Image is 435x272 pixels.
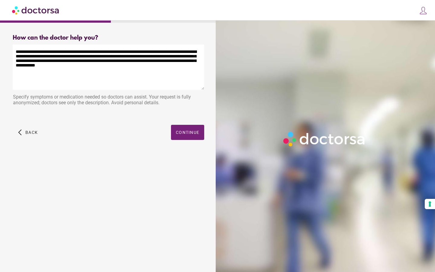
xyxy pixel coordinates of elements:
[425,199,435,209] button: Your consent preferences for tracking technologies
[16,125,40,140] button: arrow_back_ios Back
[176,130,199,135] span: Continue
[12,3,60,17] img: Doctorsa.com
[281,129,368,149] img: Logo-Doctorsa-trans-White-partial-flat.png
[13,34,204,41] div: How can the doctor help you?
[419,6,427,15] img: icons8-customer-100.png
[25,130,38,135] span: Back
[171,125,204,140] button: Continue
[13,91,204,110] div: Specify symptoms or medication needed so doctors can assist. Your request is fully anonymized; do...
